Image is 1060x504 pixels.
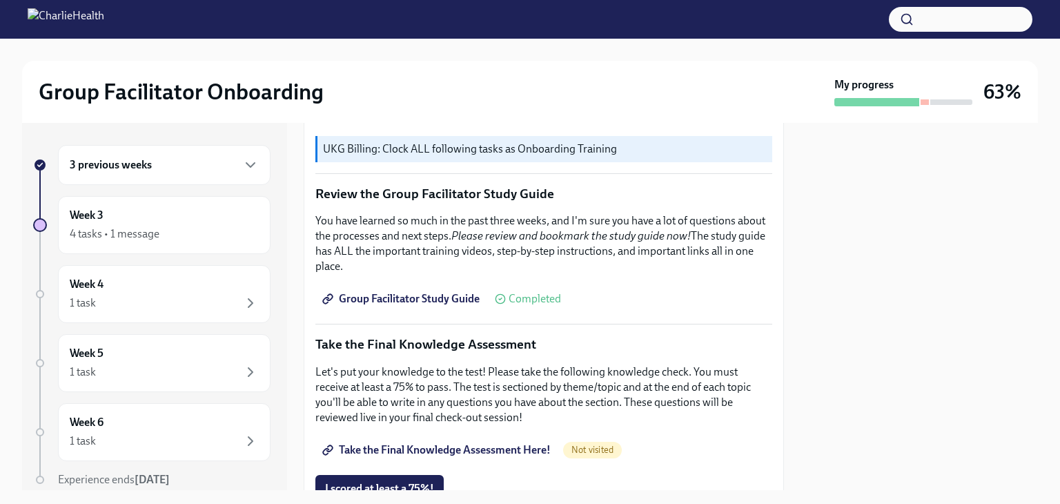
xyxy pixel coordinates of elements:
strong: [DATE] [135,473,170,486]
span: Experience ends [58,473,170,486]
span: I scored at least a 75%! [325,482,434,496]
a: Week 41 task [33,265,271,323]
p: Let's put your knowledge to the test! Please take the following knowledge check. You must receive... [315,365,772,425]
button: I scored at least a 75%! [315,475,444,503]
p: You have learned so much in the past three weeks, and I'm sure you have a lot of questions about ... [315,213,772,274]
span: Completed [509,293,561,304]
strong: My progress [834,77,894,93]
h6: Week 3 [70,208,104,223]
div: 1 task [70,365,96,380]
h6: Week 6 [70,415,104,430]
h2: Group Facilitator Onboarding [39,78,324,106]
p: Take the Final Knowledge Assessment [315,336,772,353]
div: 1 task [70,434,96,449]
a: Week 34 tasks • 1 message [33,196,271,254]
a: Take the Final Knowledge Assessment Here! [315,436,560,464]
span: Take the Final Knowledge Assessment Here! [325,443,551,457]
p: UKG Billing: Clock ALL following tasks as Onboarding Training [323,142,767,157]
h6: Week 5 [70,346,104,361]
a: Week 61 task [33,403,271,461]
img: CharlieHealth [28,8,104,30]
a: Week 51 task [33,334,271,392]
a: Group Facilitator Study Guide [315,285,489,313]
div: 4 tasks • 1 message [70,226,159,242]
p: Review the Group Facilitator Study Guide [315,185,772,203]
span: Group Facilitator Study Guide [325,292,480,306]
div: 3 previous weeks [58,145,271,185]
div: 1 task [70,295,96,311]
em: Please review and bookmark the study guide now! [451,229,691,242]
h3: 63% [983,79,1021,104]
span: Not visited [563,445,622,455]
h6: 3 previous weeks [70,157,152,173]
h6: Week 4 [70,277,104,292]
